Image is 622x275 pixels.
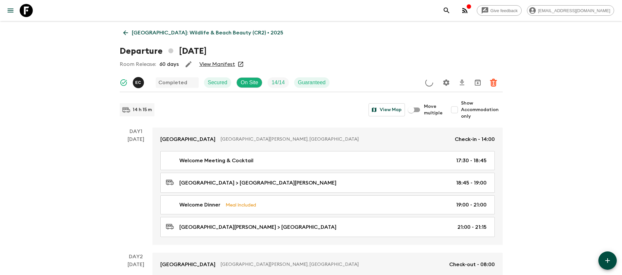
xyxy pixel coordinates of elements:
[527,5,614,16] div: [EMAIL_ADDRESS][DOMAIN_NAME]
[160,135,215,143] p: [GEOGRAPHIC_DATA]
[179,179,336,187] p: [GEOGRAPHIC_DATA] > [GEOGRAPHIC_DATA][PERSON_NAME]
[369,103,405,116] button: View Map
[456,201,487,209] p: 19:00 - 21:00
[298,79,326,87] p: Guaranteed
[160,173,495,193] a: [GEOGRAPHIC_DATA] > [GEOGRAPHIC_DATA][PERSON_NAME]18:45 - 19:00
[456,179,487,187] p: 18:45 - 19:00
[179,201,220,209] p: Welcome Dinner
[226,201,256,208] p: Meal Included
[423,76,436,89] button: Update Price, Early Bird Discount and Costs
[455,76,469,89] button: Download CSV
[120,253,152,261] p: Day 2
[120,26,287,39] a: [GEOGRAPHIC_DATA]: Wildlife & Beach Beauty (CR2) • 2025
[204,77,231,88] div: Secured
[456,157,487,165] p: 17:30 - 18:45
[208,79,228,87] p: Secured
[160,261,215,268] p: [GEOGRAPHIC_DATA]
[477,5,522,16] a: Give feedback
[160,217,495,237] a: [GEOGRAPHIC_DATA][PERSON_NAME] > [GEOGRAPHIC_DATA]21:00 - 21:15
[455,135,495,143] p: Check-in - 14:00
[159,60,179,68] p: 60 days
[221,136,450,143] p: [GEOGRAPHIC_DATA][PERSON_NAME], [GEOGRAPHIC_DATA]
[424,103,443,116] span: Move multiple
[236,77,262,88] div: On Site
[487,8,521,13] span: Give feedback
[4,4,17,17] button: menu
[158,79,187,87] p: Completed
[179,223,336,231] p: [GEOGRAPHIC_DATA][PERSON_NAME] > [GEOGRAPHIC_DATA]
[221,261,444,268] p: [GEOGRAPHIC_DATA][PERSON_NAME], [GEOGRAPHIC_DATA]
[179,157,253,165] p: Welcome Meeting & Cocktail
[160,151,495,170] a: Welcome Meeting & Cocktail17:30 - 18:45
[471,76,484,89] button: Archive (Completed, Cancelled or Unsynced Departures only)
[133,79,145,84] span: Eduardo Caravaca
[241,79,258,87] p: On Site
[120,60,156,68] p: Room Release:
[487,76,500,89] button: Delete
[268,77,289,88] div: Trip Fill
[440,4,453,17] button: search adventures
[461,100,503,120] span: Show Accommodation only
[449,261,495,268] p: Check-out - 08:00
[457,223,487,231] p: 21:00 - 21:15
[128,135,144,245] div: [DATE]
[120,79,128,87] svg: Synced Successfully
[271,79,285,87] p: 14 / 14
[120,128,152,135] p: Day 1
[440,76,453,89] button: Settings
[160,195,495,214] a: Welcome DinnerMeal Included19:00 - 21:00
[199,61,235,68] a: View Manifest
[152,128,503,151] a: [GEOGRAPHIC_DATA][GEOGRAPHIC_DATA][PERSON_NAME], [GEOGRAPHIC_DATA]Check-in - 14:00
[534,8,614,13] span: [EMAIL_ADDRESS][DOMAIN_NAME]
[133,107,152,113] p: 14 h 15 m
[132,29,283,37] p: [GEOGRAPHIC_DATA]: Wildlife & Beach Beauty (CR2) • 2025
[120,45,207,58] h1: Departure [DATE]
